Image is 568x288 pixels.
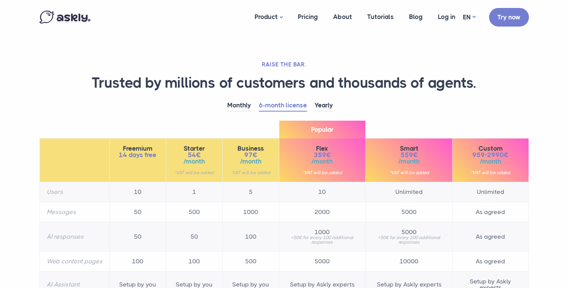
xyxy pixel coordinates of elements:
[373,145,445,152] span: Smart
[459,158,521,165] span: /month
[366,182,453,202] td: Unlimited
[373,152,445,158] span: 559€
[109,222,166,251] td: 50
[279,182,366,202] td: 10
[39,202,109,222] th: Messages
[222,251,279,271] td: 500
[373,229,445,235] span: 5000
[489,8,529,27] a: Try now
[173,158,216,165] span: /month
[459,152,521,158] span: 959-2990€
[39,61,529,68] h2: RAISE THE BAR.
[116,152,159,158] span: 14 days free
[166,251,222,271] td: 100
[459,145,521,152] span: Custom
[373,158,445,165] span: /month
[166,202,222,222] td: 500
[366,251,453,271] td: 10000
[279,121,366,138] span: Popular
[453,202,529,222] td: As agreed
[39,251,109,271] th: Web content pages
[286,170,359,175] small: *VAT will be added
[39,182,109,202] th: Users
[459,234,521,240] span: As agreed
[326,2,360,31] a: About
[222,182,279,202] td: 5
[166,182,222,202] td: 1
[279,202,366,222] td: 2000
[286,235,359,244] small: +50€ for every 100 additional responses
[222,202,279,222] td: 1000
[290,2,326,31] a: Pricing
[453,182,529,202] td: Unlimited
[430,2,463,31] a: Log in
[39,74,529,92] h1: Trusted by millions of customers and thousands of agents.
[247,2,290,32] a: Product
[463,12,475,23] a: EN
[373,170,445,175] small: *VAT will be added
[173,145,216,152] span: Starter
[109,202,166,222] td: 50
[286,158,359,165] span: /month
[459,170,521,175] small: *VAT will be added
[279,251,366,271] td: 5000
[39,222,109,251] th: AI responses
[173,152,216,158] span: 54€
[230,158,272,165] span: /month
[286,229,359,235] span: 1000
[109,251,166,271] td: 100
[366,202,453,222] td: 5000
[286,152,359,158] span: 359€
[360,2,401,31] a: Tutorials
[109,182,166,202] td: 10
[401,2,430,31] a: Blog
[116,145,159,152] span: Freemium
[227,100,251,112] a: Monthly
[222,222,279,251] td: 100
[286,145,359,152] span: Flex
[230,152,272,158] span: 97€
[230,145,272,152] span: Business
[459,258,521,264] span: As agreed
[173,170,216,175] small: *VAT will be added
[373,235,445,244] small: +50€ for every 100 additional responses
[39,11,90,24] img: Askly
[230,170,272,175] small: *VAT will be added
[315,100,333,112] a: Yearly
[259,100,307,112] a: 6-month license
[166,222,222,251] td: 50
